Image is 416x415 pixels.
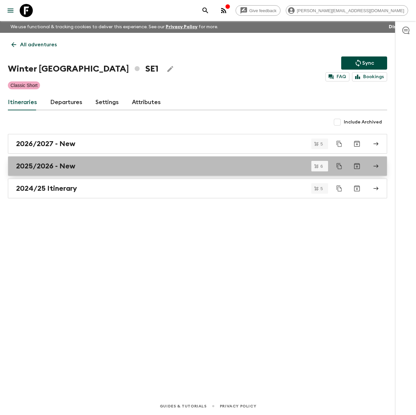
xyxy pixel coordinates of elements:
[8,134,387,154] a: 2026/2027 - New
[10,82,37,89] p: Classic Short
[8,95,37,110] a: Itineraries
[350,160,364,173] button: Archive
[164,62,177,76] button: Edit Adventure Title
[317,164,327,168] span: 6
[362,59,374,67] p: Sync
[16,162,75,170] h2: 2025/2026 - New
[317,186,327,191] span: 5
[8,21,221,33] p: We use functional & tracking cookies to deliver this experience. See our for more.
[166,25,198,29] a: Privacy Policy
[317,142,327,146] span: 5
[286,5,408,16] div: [PERSON_NAME][EMAIL_ADDRESS][DOMAIN_NAME]
[16,140,75,148] h2: 2026/2027 - New
[95,95,119,110] a: Settings
[333,183,345,194] button: Duplicate
[387,22,408,32] button: Dismiss
[220,403,256,410] a: Privacy Policy
[4,4,17,17] button: menu
[325,72,349,81] a: FAQ
[246,8,280,13] span: Give feedback
[333,160,345,172] button: Duplicate
[8,156,387,176] a: 2025/2026 - New
[160,403,207,410] a: Guides & Tutorials
[350,182,364,195] button: Archive
[293,8,408,13] span: [PERSON_NAME][EMAIL_ADDRESS][DOMAIN_NAME]
[352,72,387,81] a: Bookings
[350,137,364,150] button: Archive
[341,56,387,70] button: Sync adventure departures to the booking engine
[16,184,77,193] h2: 2024/25 Itinerary
[8,62,158,76] h1: Winter [GEOGRAPHIC_DATA] SE1
[50,95,82,110] a: Departures
[333,138,345,150] button: Duplicate
[132,95,161,110] a: Attributes
[199,4,212,17] button: search adventures
[344,119,382,125] span: Include Archived
[8,179,387,198] a: 2024/25 Itinerary
[236,5,281,16] a: Give feedback
[8,38,60,51] a: All adventures
[20,41,57,49] p: All adventures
